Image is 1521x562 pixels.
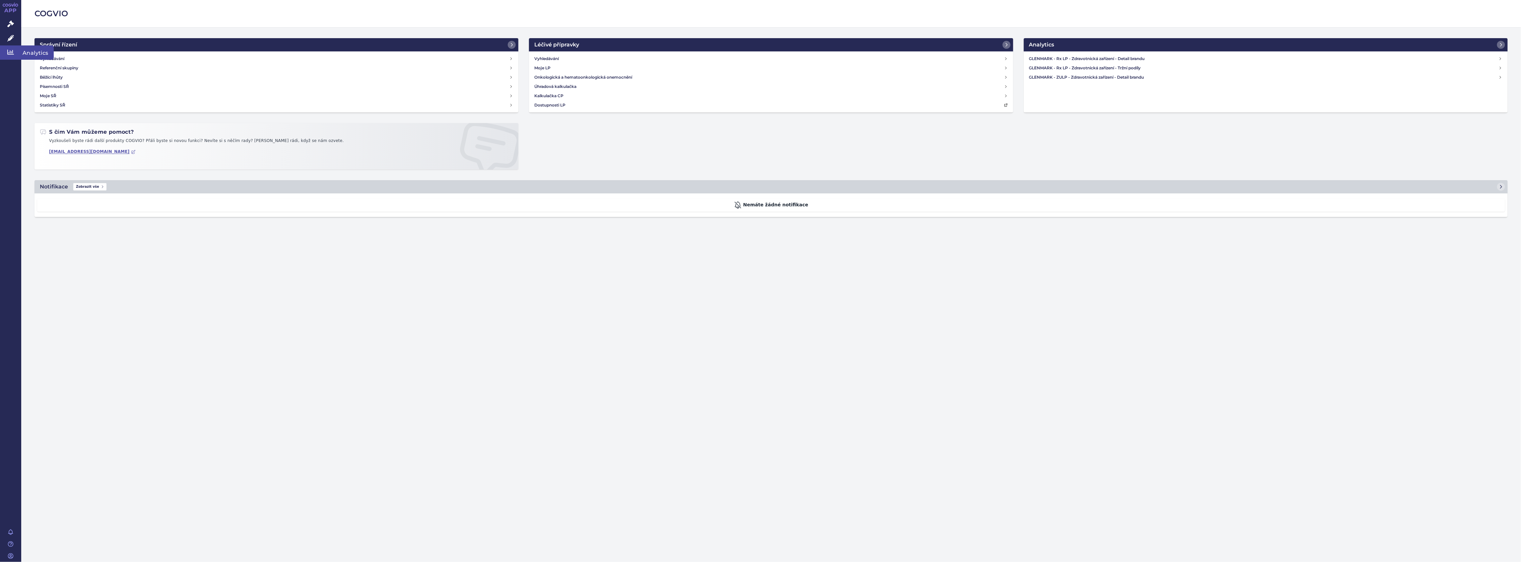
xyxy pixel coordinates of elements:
h2: Správní řízení [40,41,77,49]
a: Moje LP [532,63,1010,73]
h2: Analytics [1029,41,1054,49]
h2: Notifikace [40,183,68,191]
div: Nemáte žádné notifikace [37,199,1505,212]
p: Vyzkoušeli byste rádi další produkty COGVIO? Přáli byste si novou funkci? Nevíte si s něčím rady?... [40,138,513,147]
h4: GLENMARK - Rx LP - Zdravotnická zařízení - Detail brandu [1029,55,1498,62]
span: Analytics [21,45,54,59]
a: Kalkulačka CP [532,91,1010,101]
a: Statistiky SŘ [37,101,516,110]
h4: GLENMARK - Rx LP - Zdravotnická zařízení - Tržní podíly [1029,65,1498,71]
h4: Běžící lhůty [40,74,63,81]
a: GLENMARK - ZULP - Zdravotnická zařízení - Detail brandu [1026,73,1505,82]
h4: Referenční skupiny [40,65,78,71]
a: Správní řízení [34,38,518,51]
a: Referenční skupiny [37,63,516,73]
a: Úhradová kalkulačka [532,82,1010,91]
h4: Úhradová kalkulačka [534,83,576,90]
h4: Statistiky SŘ [40,102,65,108]
h4: Vyhledávání [534,55,559,62]
h4: Moje SŘ [40,93,56,99]
a: Běžící lhůty [37,73,516,82]
h2: S čím Vám můžeme pomoct? [40,128,134,136]
h4: Dostupnosti LP [534,102,565,108]
a: [EMAIL_ADDRESS][DOMAIN_NAME] [49,149,136,154]
a: Vyhledávání [532,54,1010,63]
a: Onkologická a hematoonkologická onemocnění [532,73,1010,82]
a: Léčivé přípravky [529,38,1013,51]
a: Dostupnosti LP [532,101,1010,110]
h4: Onkologická a hematoonkologická onemocnění [534,74,632,81]
h4: Moje LP [534,65,551,71]
h4: GLENMARK - ZULP - Zdravotnická zařízení - Detail brandu [1029,74,1498,81]
a: Písemnosti SŘ [37,82,516,91]
a: GLENMARK - Rx LP - Zdravotnická zařízení - Tržní podíly [1026,63,1505,73]
h2: Léčivé přípravky [534,41,579,49]
a: Moje SŘ [37,91,516,101]
a: Analytics [1024,38,1508,51]
a: GLENMARK - Rx LP - Zdravotnická zařízení - Detail brandu [1026,54,1505,63]
span: Zobrazit vše [73,183,106,190]
h2: COGVIO [34,8,1508,19]
a: Vyhledávání [37,54,516,63]
a: NotifikaceZobrazit vše [34,180,1508,193]
h4: Kalkulačka CP [534,93,563,99]
h4: Písemnosti SŘ [40,83,69,90]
